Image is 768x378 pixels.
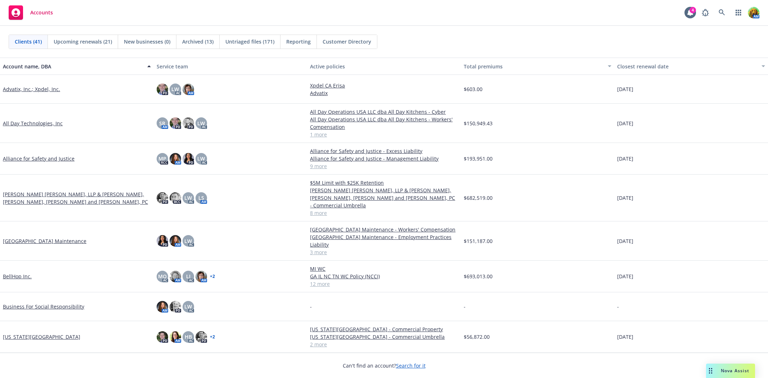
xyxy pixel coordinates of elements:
img: photo [196,271,207,282]
img: photo [170,235,181,247]
span: [DATE] [617,120,633,127]
a: + 2 [210,335,215,339]
a: [GEOGRAPHIC_DATA] Maintenance [3,237,86,245]
span: SR [159,120,165,127]
span: $603.00 [464,85,482,93]
span: [DATE] [617,273,633,280]
span: HB [185,333,192,341]
a: [US_STATE][GEOGRAPHIC_DATA] [3,333,80,341]
a: Xpdel CA Erisa [310,82,458,89]
a: Advatix [310,89,458,97]
a: 12 more [310,280,458,288]
img: photo [170,117,181,129]
a: MI WC [310,265,458,273]
img: photo [170,301,181,312]
a: [GEOGRAPHIC_DATA] Maintenance - Employment Practices Liability [310,233,458,248]
span: $193,951.00 [464,155,493,162]
img: photo [157,235,168,247]
button: Closest renewal date [614,58,768,75]
span: LW [184,194,192,202]
div: Account name, DBA [3,63,143,70]
img: photo [157,84,168,95]
span: LS [198,194,204,202]
span: - [310,303,312,310]
span: [DATE] [617,237,633,245]
span: $56,872.00 [464,333,490,341]
span: New businesses (0) [124,38,170,45]
a: [PERSON_NAME] [PERSON_NAME], LLP & [PERSON_NAME], [PERSON_NAME], [PERSON_NAME] and [PERSON_NAME],... [310,186,458,209]
a: [US_STATE][GEOGRAPHIC_DATA] - Commercial Umbrella [310,333,458,341]
span: $693,013.00 [464,273,493,280]
a: Report a Bug [698,5,713,20]
span: LI [186,273,190,280]
span: [DATE] [617,333,633,341]
a: 3 more [310,248,458,256]
span: LW [197,120,205,127]
span: Clients (41) [15,38,42,45]
a: Advatix, Inc.; Xpdel, Inc. [3,85,60,93]
a: 1 more [310,131,458,138]
button: Nova Assist [706,364,755,378]
a: All Day Operations USA LLC dba All Day Kitchens - Cyber [310,108,458,116]
span: $151,187.00 [464,237,493,245]
span: $682,519.00 [464,194,493,202]
a: Search for it [396,362,426,369]
div: Active policies [310,63,458,70]
span: [DATE] [617,155,633,162]
a: [US_STATE][GEOGRAPHIC_DATA] - Commercial Property [310,325,458,333]
img: photo [157,301,168,312]
a: Alliance for Safety and Justice - Management Liability [310,155,458,162]
img: photo [170,271,181,282]
div: Closest renewal date [617,63,757,70]
img: photo [196,331,207,343]
span: Reporting [286,38,311,45]
a: Search [715,5,729,20]
button: Total premiums [461,58,615,75]
span: [DATE] [617,194,633,202]
img: photo [157,192,168,204]
a: Accounts [6,3,56,23]
span: LW [184,237,192,245]
a: 9 more [310,162,458,170]
span: Archived (13) [182,38,214,45]
img: photo [170,331,181,343]
a: All Day Operations USA LLC dba All Day Kitchens - Workers' Compensation [310,116,458,131]
a: 8 more [310,209,458,217]
button: Service team [154,58,307,75]
a: Switch app [731,5,746,20]
span: Accounts [30,10,53,15]
span: Can't find an account? [343,362,426,369]
a: + 2 [210,274,215,279]
div: Drag to move [706,364,715,378]
span: MQ [158,273,167,280]
a: 2 more [310,341,458,348]
span: Nova Assist [721,368,749,374]
a: Business For Social Responsibility [3,303,84,310]
img: photo [183,153,194,165]
span: LW [197,155,205,162]
a: GA IL NC TN WC Policy (NCCI) [310,273,458,280]
a: [PERSON_NAME] [PERSON_NAME], LLP & [PERSON_NAME], [PERSON_NAME], [PERSON_NAME] and [PERSON_NAME], PC [3,190,151,206]
span: [DATE] [617,85,633,93]
a: BellHop Inc. [3,273,32,280]
span: - [464,303,466,310]
span: Customer Directory [323,38,371,45]
img: photo [157,331,168,343]
div: 4 [690,7,696,13]
img: photo [183,84,194,95]
span: Untriaged files (171) [225,38,274,45]
span: Upcoming renewals (21) [54,38,112,45]
a: All Day Technologies, Inc [3,120,63,127]
img: photo [170,192,181,204]
button: Active policies [307,58,461,75]
span: - [617,303,619,310]
span: LW [184,303,192,310]
a: $5M Limit with $25K Retention [310,179,458,186]
span: LW [171,85,179,93]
